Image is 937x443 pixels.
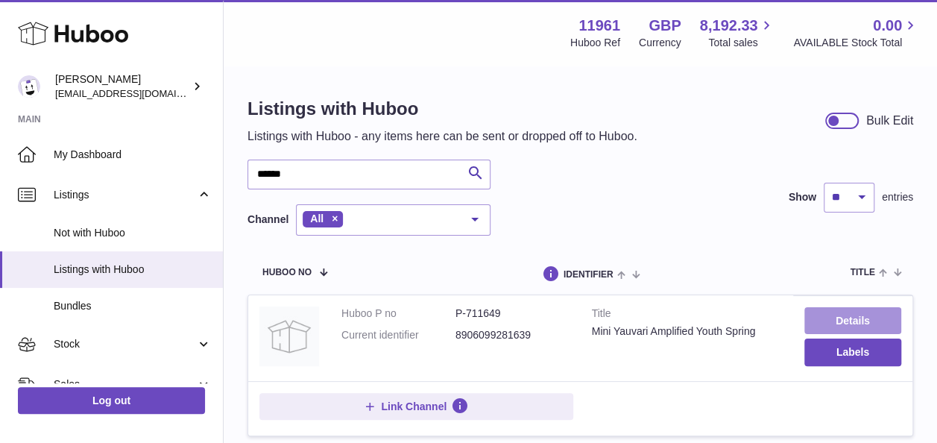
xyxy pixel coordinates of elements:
[455,328,570,342] dd: 8906099281639
[882,190,913,204] span: entries
[54,188,196,202] span: Listings
[341,307,455,321] dt: Huboo P no
[793,16,919,50] a: 0.00 AVAILABLE Stock Total
[55,72,189,101] div: [PERSON_NAME]
[54,148,212,162] span: My Dashboard
[700,16,775,50] a: 8,192.33 Total sales
[341,328,455,342] dt: Current identifier
[18,387,205,414] a: Log out
[804,339,901,365] button: Labels
[54,377,196,392] span: Sales
[592,307,782,324] strong: Title
[54,263,212,277] span: Listings with Huboo
[804,307,901,334] a: Details
[866,113,913,129] div: Bulk Edit
[564,270,613,280] span: identifier
[455,307,570,321] dd: P-711649
[54,226,212,240] span: Not with Huboo
[310,213,324,224] span: All
[54,299,212,313] span: Bundles
[259,393,573,420] button: Link Channel
[259,307,319,366] img: Mini Yauvari Amplified Youth Spring
[55,87,219,99] span: [EMAIL_ADDRESS][DOMAIN_NAME]
[247,128,637,145] p: Listings with Huboo - any items here can be sent or dropped off to Huboo.
[247,97,637,121] h1: Listings with Huboo
[18,75,40,98] img: internalAdmin-11961@internal.huboo.com
[700,16,758,36] span: 8,192.33
[54,337,196,351] span: Stock
[789,190,816,204] label: Show
[247,213,288,227] label: Channel
[873,16,902,36] span: 0.00
[578,16,620,36] strong: 11961
[850,268,874,277] span: title
[708,36,774,50] span: Total sales
[639,36,681,50] div: Currency
[592,324,782,339] div: Mini Yauvari Amplified Youth Spring
[570,36,620,50] div: Huboo Ref
[793,36,919,50] span: AVAILABLE Stock Total
[381,400,447,413] span: Link Channel
[262,268,312,277] span: Huboo no
[649,16,681,36] strong: GBP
